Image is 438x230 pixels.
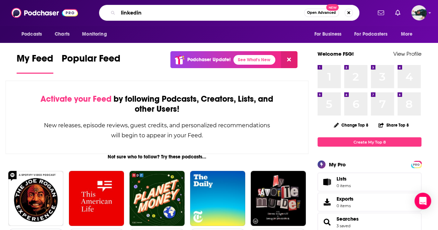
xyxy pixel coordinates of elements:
input: Search podcasts, credits, & more... [118,7,304,18]
button: Share Top 8 [378,118,409,132]
button: Change Top 8 [330,121,373,129]
span: Lists [337,176,347,182]
span: Open Advanced [307,11,336,15]
div: New releases, episode reviews, guest credits, and personalized recommendations will begin to appe... [41,120,274,140]
img: This American Life [69,171,124,226]
a: Show notifications dropdown [392,7,403,19]
a: Welcome FSG! [318,50,354,57]
span: Logged in as fsg.publicity [411,5,427,20]
div: Not sure who to follow? Try these podcasts... [6,154,309,160]
span: Lists [337,176,351,182]
a: See What's New [233,55,275,65]
div: My Pro [329,161,346,168]
img: Planet Money [129,171,185,226]
div: Search podcasts, credits, & more... [99,5,359,21]
a: PRO [412,162,420,167]
span: For Podcasters [354,29,387,39]
a: Popular Feed [62,53,120,74]
span: My Feed [17,53,53,68]
div: Open Intercom Messenger [414,193,431,209]
button: Open AdvancedNew [304,9,339,17]
span: Exports [337,196,354,202]
button: open menu [350,28,397,41]
span: Activate your Feed [41,94,111,104]
img: The Daily [190,171,245,226]
img: My Favorite Murder with Karen Kilgariff and Georgia Hardstark [251,171,306,226]
span: More [401,29,413,39]
button: open menu [309,28,350,41]
a: Show notifications dropdown [375,7,387,19]
button: open menu [396,28,421,41]
span: Lists [320,177,334,187]
img: User Profile [411,5,427,20]
span: Popular Feed [62,53,120,68]
img: The Joe Rogan Experience [8,171,63,226]
a: 3 saved [337,223,350,228]
span: 0 items [337,183,351,188]
a: My Feed [17,53,53,74]
span: Exports [320,197,334,207]
span: Podcasts [21,29,42,39]
button: open menu [17,28,51,41]
span: New [326,4,339,11]
span: Monitoring [82,29,107,39]
div: by following Podcasts, Creators, Lists, and other Users! [41,94,274,114]
a: Searches [337,216,359,222]
button: open menu [77,28,116,41]
a: Create My Top 8 [318,137,421,147]
button: Show profile menu [411,5,427,20]
span: 0 items [337,203,354,208]
span: Charts [55,29,70,39]
a: Charts [50,28,74,41]
a: Lists [318,173,421,191]
a: Searches [320,217,334,227]
p: Podchaser Update! [187,57,231,63]
span: For Business [314,29,341,39]
a: Exports [318,193,421,211]
img: Podchaser - Follow, Share and Rate Podcasts [11,6,78,19]
a: View Profile [393,50,421,57]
